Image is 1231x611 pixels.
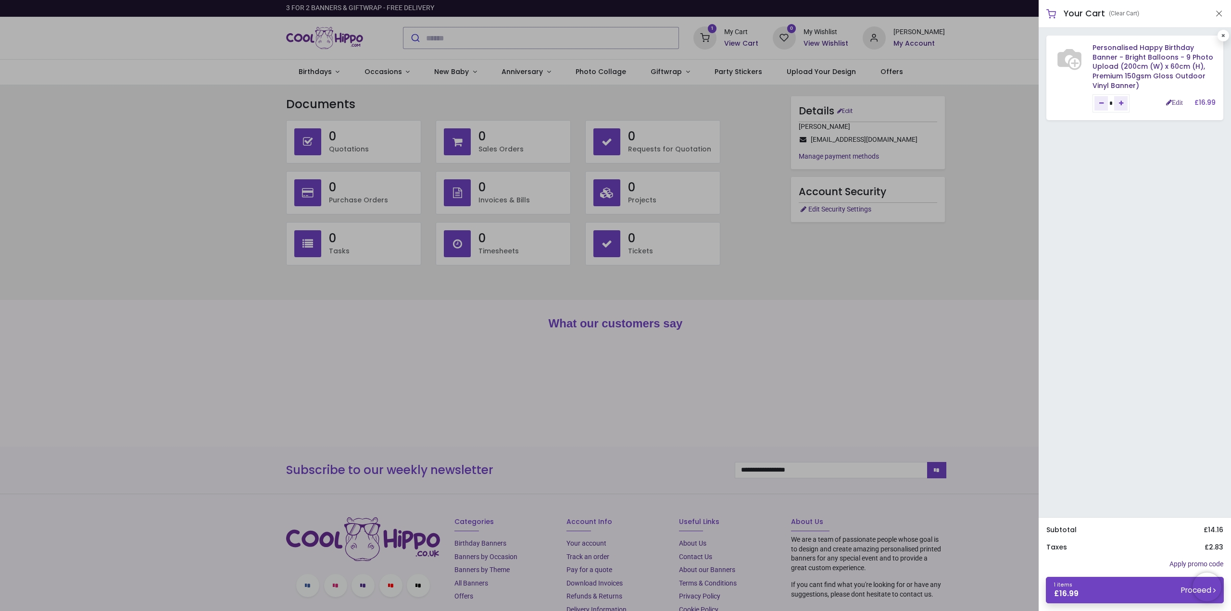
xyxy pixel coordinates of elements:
h6: £ [1205,543,1223,552]
span: 16.99 [1059,588,1079,599]
span: 14.16 [1208,525,1223,535]
span: 16.99 [1199,98,1216,107]
span: £ [1054,588,1079,599]
a: (Clear Cart) [1109,10,1139,18]
span: 2.83 [1209,542,1223,552]
a: Add one [1114,96,1128,111]
h6: £ [1194,98,1216,108]
img: S69339 - [BN-00381-200W60H-BANNER_VY] Personalised Happy Birthday Banner - Bright Balloons - 9 Ph... [1054,43,1085,74]
h6: Taxes [1046,543,1067,552]
h6: £ [1204,525,1223,535]
a: Edit [1166,99,1183,106]
a: Apply promo code [1169,560,1223,569]
small: Proceed [1181,585,1216,595]
button: Close [1215,8,1223,20]
iframe: Brevo live chat [1193,573,1221,601]
h5: Your Cart [1064,8,1105,20]
a: 1 items £16.99 Proceed [1046,577,1224,603]
a: Remove one [1094,96,1108,111]
h6: Subtotal [1046,525,1077,535]
span: 1 items [1054,581,1072,588]
a: Personalised Happy Birthday Banner - Bright Balloons - 9 Photo Upload (200cm (W) x 60cm (H), Prem... [1093,43,1213,90]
